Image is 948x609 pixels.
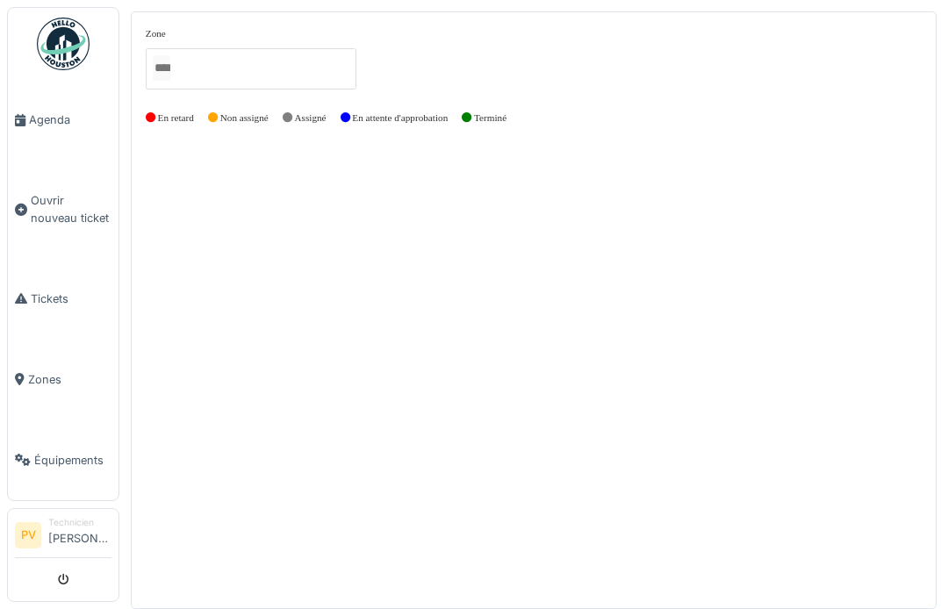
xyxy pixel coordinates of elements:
[28,371,111,388] span: Zones
[8,339,118,419] a: Zones
[352,111,448,125] label: En attente d'approbation
[153,55,170,81] input: Tous
[29,111,111,128] span: Agenda
[8,419,118,500] a: Équipements
[15,522,41,548] li: PV
[15,516,111,558] a: PV Technicien[PERSON_NAME]
[31,192,111,226] span: Ouvrir nouveau ticket
[146,26,166,41] label: Zone
[34,452,111,469] span: Équipements
[8,258,118,339] a: Tickets
[295,111,327,125] label: Assigné
[48,516,111,529] div: Technicien
[31,290,111,307] span: Tickets
[8,161,118,258] a: Ouvrir nouveau ticket
[220,111,269,125] label: Non assigné
[37,18,90,70] img: Badge_color-CXgf-gQk.svg
[48,516,111,554] li: [PERSON_NAME]
[158,111,194,125] label: En retard
[8,80,118,161] a: Agenda
[474,111,506,125] label: Terminé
